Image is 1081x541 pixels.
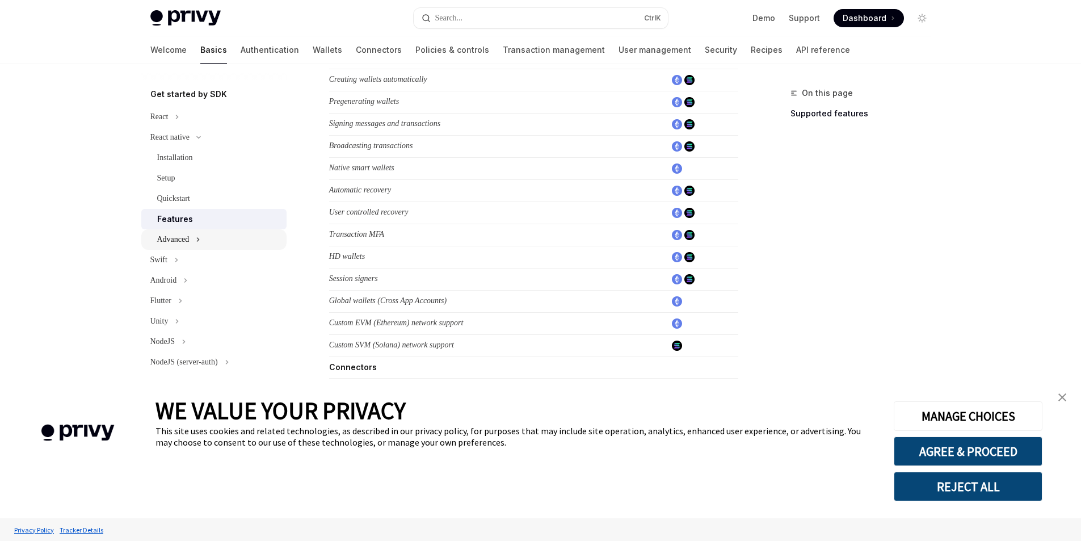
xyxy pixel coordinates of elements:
img: solana.png [684,186,695,196]
div: Quickstart [157,192,190,206]
em: Signing messages and transactions [329,119,440,128]
em: Automatic recovery [329,186,392,194]
span: WE VALUE YOUR PRIVACY [155,396,406,425]
span: Dashboard [843,12,886,24]
div: Installation [157,151,193,165]
div: Android [150,274,177,287]
div: This site uses cookies and related technologies, as described in our privacy policy, for purposes... [155,425,877,448]
img: solana.png [684,119,695,129]
div: Python [150,376,173,389]
em: Session signers [329,274,378,283]
img: solana.png [684,252,695,262]
a: Features [141,209,287,229]
img: ethereum.png [672,274,682,284]
a: Supported features [790,104,940,123]
img: ethereum.png [672,119,682,129]
a: Support [789,12,820,24]
a: User management [619,36,691,64]
a: Authentication [241,36,299,64]
img: close banner [1058,393,1066,401]
a: Welcome [150,36,187,64]
em: HD wallets [329,252,365,261]
img: ethereum.png [672,97,682,107]
div: Unity [150,314,169,328]
a: Tracker Details [57,520,106,540]
a: Installation [141,148,287,168]
button: Search...CtrlK [414,8,668,28]
a: Privacy Policy [11,520,57,540]
em: Creating wallets automatically [329,75,427,83]
img: solana.png [684,274,695,284]
img: company logo [17,408,138,458]
h5: Get started by SDK [150,87,227,101]
a: Dashboard [834,9,904,27]
button: MANAGE CHOICES [894,401,1042,431]
img: light logo [150,10,221,26]
button: REJECT ALL [894,472,1042,501]
div: Features [157,212,193,226]
button: AGREE & PROCEED [894,437,1042,466]
span: On this page [802,86,853,100]
img: solana.png [684,208,695,218]
a: Basics [200,36,227,64]
img: ethereum.png [672,230,682,240]
div: Advanced [157,233,190,246]
img: ethereum.png [672,186,682,196]
em: Custom SVM (Solana) network support [329,341,454,349]
a: Security [705,36,737,64]
img: solana.png [684,141,695,152]
div: NodeJS [150,335,175,349]
div: Flutter [150,294,171,308]
a: Setup [141,168,287,188]
em: Global wallets (Cross App Accounts) [329,296,447,305]
img: ethereum.png [672,208,682,218]
em: Transaction MFA [329,230,384,238]
a: Wallets [313,36,342,64]
a: close banner [1051,386,1074,409]
div: React [150,110,169,124]
strong: Connectors [329,362,377,372]
a: Policies & controls [415,36,489,64]
div: NodeJS (server-auth) [150,355,218,369]
div: Setup [157,171,175,185]
a: Demo [752,12,775,24]
em: Native smart wallets [329,163,394,172]
img: ethereum.png [672,318,682,329]
span: Ctrl K [644,14,661,23]
div: Search... [435,11,463,25]
em: Pregenerating wallets [329,97,399,106]
a: API reference [796,36,850,64]
img: ethereum.png [672,296,682,307]
em: Custom EVM (Ethereum) network support [329,318,464,327]
a: Recipes [751,36,783,64]
img: solana.png [684,75,695,85]
img: solana.png [684,97,695,107]
img: solana.png [672,341,682,351]
div: Swift [150,253,167,267]
em: User controlled recovery [329,208,409,216]
img: ethereum.png [672,163,682,174]
div: React native [150,131,190,144]
img: solana.png [684,230,695,240]
img: ethereum.png [672,252,682,262]
em: Broadcasting transactions [329,141,413,150]
button: Toggle dark mode [913,9,931,27]
a: Quickstart [141,188,287,209]
a: Connectors [356,36,402,64]
img: ethereum.png [672,75,682,85]
img: ethereum.png [672,141,682,152]
a: Transaction management [503,36,605,64]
